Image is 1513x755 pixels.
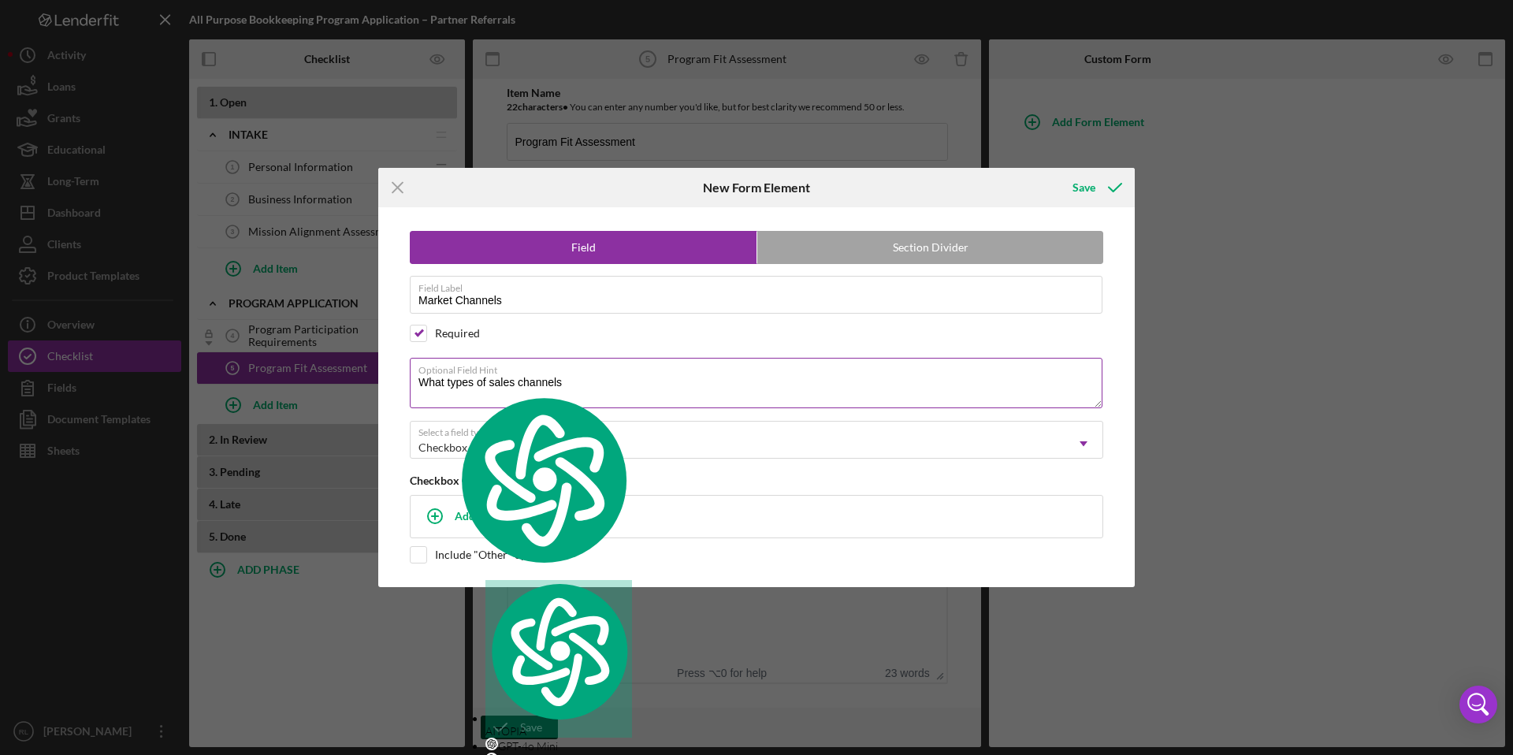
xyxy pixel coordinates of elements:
[418,359,1102,376] label: Optional Field Hint
[13,13,426,48] div: The following questions will help our team to get a better sense of your current practices and th...
[418,277,1102,294] label: Field Label
[1057,172,1135,203] button: Save
[703,180,810,195] h6: New Form Element
[435,327,480,340] div: Required
[1072,172,1095,203] div: Save
[410,358,1102,408] textarea: What types of sales channels
[13,13,426,48] body: Rich Text Area. Press ALT-0 for help.
[757,232,1103,263] label: Section Divider
[414,500,1099,531] button: Add Option
[411,232,756,263] label: Field
[485,738,632,753] div: GPT-4o Mini
[410,474,501,487] b: Checkbox Options
[485,738,498,750] img: gpt-black.svg
[435,549,547,561] div: Include "Other" option
[454,393,632,567] img: logo.svg
[485,580,632,723] img: logo.svg
[1459,686,1497,723] div: Open Intercom Messenger
[418,441,609,454] div: Checkbox (select one or more answers)
[485,580,632,738] div: AITOPIA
